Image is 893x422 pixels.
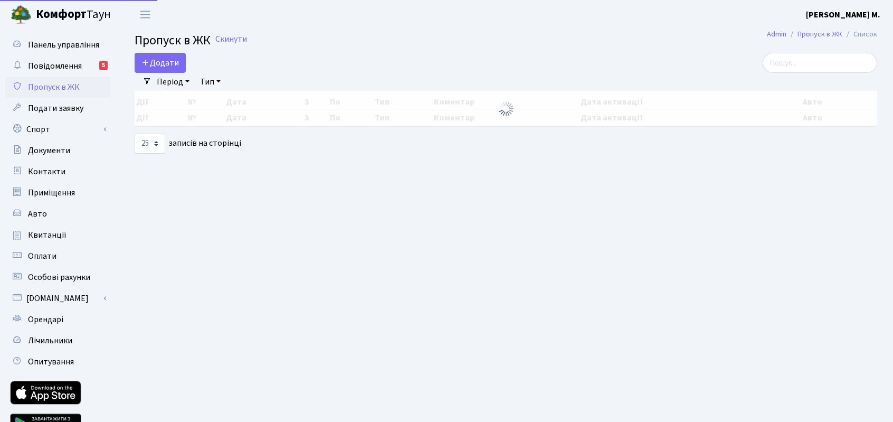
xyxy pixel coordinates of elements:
[196,73,225,91] a: Тип
[28,356,74,368] span: Опитування
[806,9,880,21] b: [PERSON_NAME] М.
[28,102,83,114] span: Подати заявку
[797,29,842,40] a: Пропуск в ЖК
[28,335,72,346] span: Лічильники
[36,6,111,24] span: Таун
[498,100,515,117] img: Обробка...
[806,8,880,21] a: [PERSON_NAME] М.
[99,61,108,70] div: 5
[5,98,111,119] a: Подати заявку
[751,23,893,45] nav: breadcrumb
[5,267,111,288] a: Особові рахунки
[767,29,786,40] a: Admin
[5,55,111,77] a: Повідомлення5
[5,246,111,267] a: Оплати
[28,187,75,199] span: Приміщення
[5,288,111,309] a: [DOMAIN_NAME]
[5,330,111,351] a: Лічильники
[135,134,241,154] label: записів на сторінці
[36,6,87,23] b: Комфорт
[141,57,179,69] span: Додати
[28,314,63,325] span: Орендарі
[763,53,877,73] input: Пошук...
[28,229,66,241] span: Квитанції
[135,53,186,73] a: Додати
[153,73,194,91] a: Період
[11,4,32,25] img: logo.png
[5,351,111,372] a: Опитування
[28,208,47,220] span: Авто
[5,203,111,224] a: Авто
[28,166,65,177] span: Контакти
[28,145,70,156] span: Документи
[5,34,111,55] a: Панель управління
[5,182,111,203] a: Приміщення
[5,309,111,330] a: Орендарі
[135,31,211,50] span: Пропуск в ЖК
[28,250,56,262] span: Оплати
[5,119,111,140] a: Спорт
[5,161,111,182] a: Контакти
[28,60,82,72] span: Повідомлення
[5,77,111,98] a: Пропуск в ЖК
[28,81,80,93] span: Пропуск в ЖК
[132,6,158,23] button: Переключити навігацію
[5,140,111,161] a: Документи
[135,134,165,154] select: записів на сторінці
[28,39,99,51] span: Панель управління
[28,271,90,283] span: Особові рахунки
[842,29,877,40] li: Список
[215,34,247,44] a: Скинути
[5,224,111,246] a: Квитанції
